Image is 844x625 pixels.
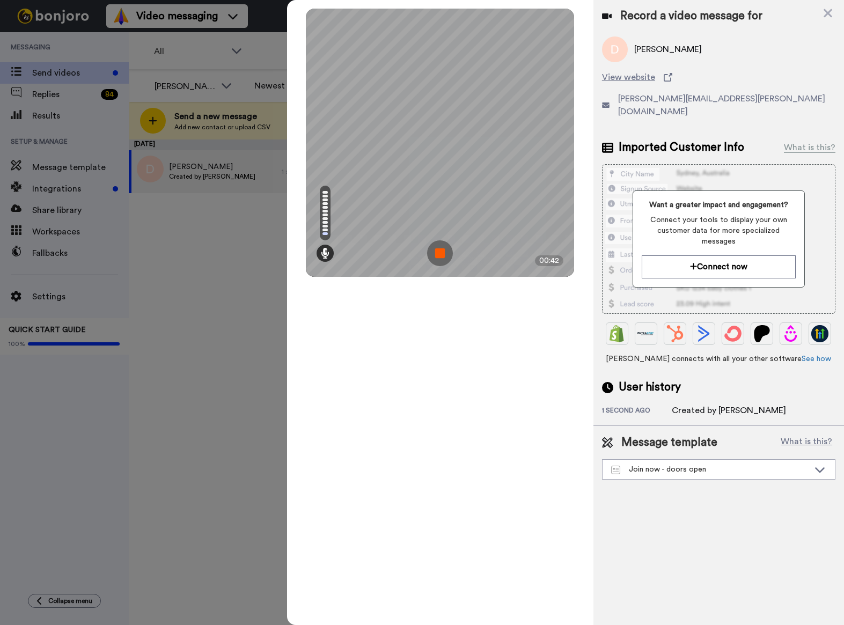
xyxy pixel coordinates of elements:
[621,435,717,451] span: Message template
[753,325,770,342] img: Patreon
[602,71,655,84] span: View website
[535,255,563,266] div: 00:42
[642,215,796,247] span: Connect your tools to display your own customer data for more specialized messages
[777,435,835,451] button: What is this?
[784,141,835,154] div: What is this?
[642,200,796,210] span: Want a greater impact and engagement?
[695,325,713,342] img: ActiveCampaign
[724,325,742,342] img: ConvertKit
[427,240,453,266] img: ic_record_stop.svg
[637,325,655,342] img: Ontraport
[611,466,620,474] img: Message-temps.svg
[802,355,831,363] a: See how
[608,325,626,342] img: Shopify
[611,464,809,475] div: Join now - doors open
[782,325,799,342] img: Drip
[602,354,835,364] span: [PERSON_NAME] connects with all your other software
[602,406,672,417] div: 1 second ago
[619,379,681,395] span: User history
[672,404,786,417] div: Created by [PERSON_NAME]
[642,255,796,278] button: Connect now
[811,325,828,342] img: GoHighLevel
[618,92,835,118] span: [PERSON_NAME][EMAIL_ADDRESS][PERSON_NAME][DOMAIN_NAME]
[602,71,835,84] a: View website
[619,139,744,156] span: Imported Customer Info
[666,325,684,342] img: Hubspot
